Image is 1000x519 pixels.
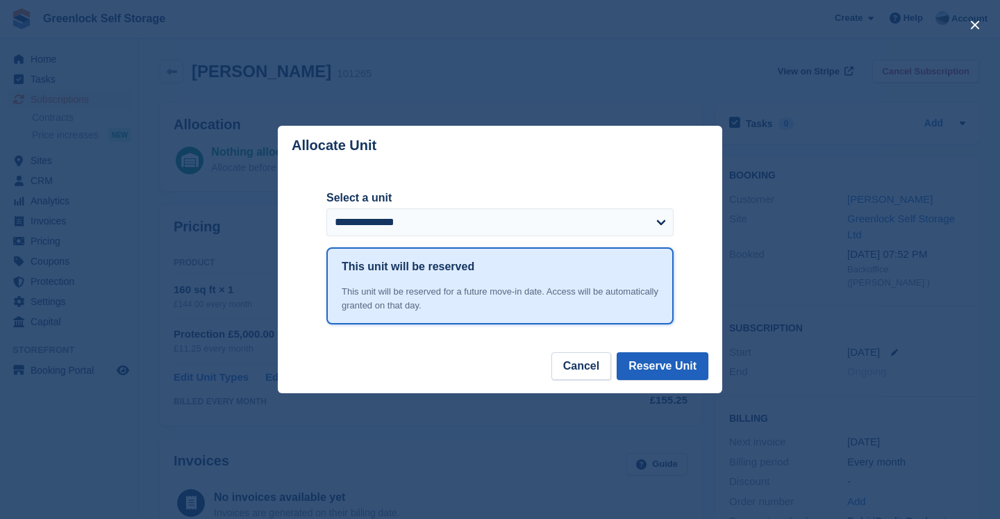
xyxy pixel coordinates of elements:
[326,190,674,206] label: Select a unit
[292,138,376,154] p: Allocate Unit
[342,258,474,275] h1: This unit will be reserved
[342,285,658,312] div: This unit will be reserved for a future move-in date. Access will be automatically granted on tha...
[964,14,986,36] button: close
[551,352,611,380] button: Cancel
[617,352,708,380] button: Reserve Unit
